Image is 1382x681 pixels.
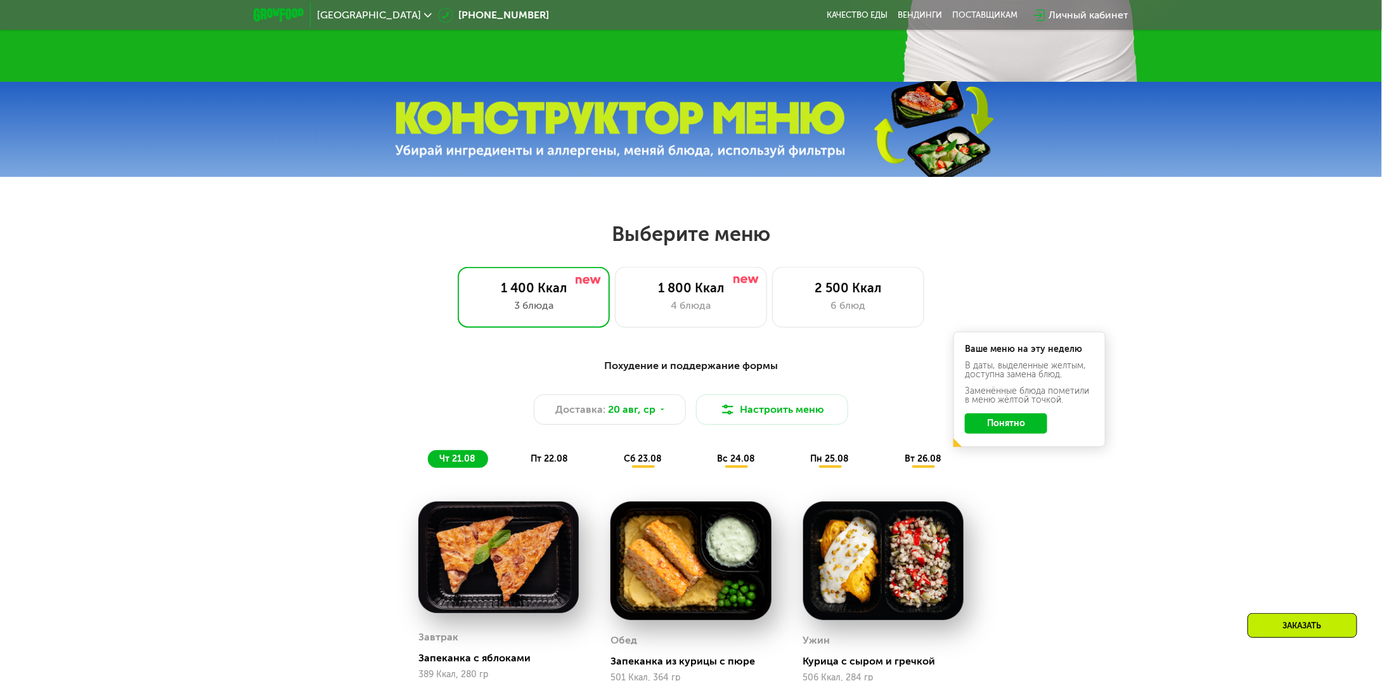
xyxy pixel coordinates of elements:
[624,453,662,464] span: сб 23.08
[317,10,421,20] span: [GEOGRAPHIC_DATA]
[471,298,597,313] div: 3 блюда
[905,453,941,464] span: вт 26.08
[316,358,1066,374] div: Похудение и поддержание формы
[628,280,754,295] div: 1 800 Ккал
[965,413,1047,434] button: Понятно
[41,221,1341,247] h2: Выберите меню
[827,10,888,20] a: Качество еды
[418,670,579,680] div: 389 Ккал, 280 гр
[439,453,475,464] span: чт 21.08
[803,655,974,668] div: Курица с сыром и гречкой
[610,655,781,668] div: Запеканка из курицы с пюре
[1248,613,1357,638] div: Заказать
[1049,8,1128,23] div: Личный кабинет
[609,402,656,417] span: 20 авг, ср
[628,298,754,313] div: 4 блюда
[811,453,849,464] span: пн 25.08
[717,453,755,464] span: вс 24.08
[952,10,1017,20] div: поставщикам
[965,361,1094,379] div: В даты, выделенные желтым, доступна замена блюд.
[785,298,911,313] div: 6 блюд
[785,280,911,295] div: 2 500 Ккал
[471,280,597,295] div: 1 400 Ккал
[965,345,1094,354] div: Ваше меню на эту неделю
[803,631,830,650] div: Ужин
[696,394,848,425] button: Настроить меню
[438,8,549,23] a: [PHONE_NUMBER]
[610,631,637,650] div: Обед
[556,402,606,417] span: Доставка:
[531,453,568,464] span: пт 22.08
[418,628,458,647] div: Завтрак
[898,10,942,20] a: Вендинги
[965,387,1094,405] div: Заменённые блюда пометили в меню жёлтой точкой.
[418,652,589,665] div: Запеканка с яблоками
